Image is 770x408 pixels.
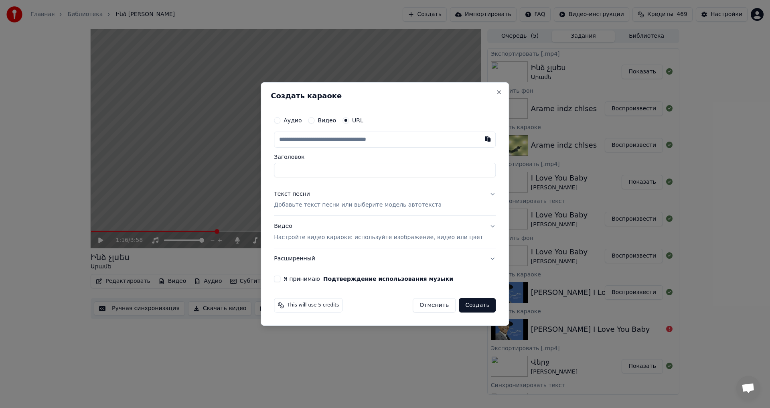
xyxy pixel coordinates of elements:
[271,92,499,99] h2: Создать караоке
[413,298,456,313] button: Отменить
[284,276,453,282] label: Я принимаю
[274,154,496,160] label: Заголовок
[274,216,496,248] button: ВидеоНастройте видео караоке: используйте изображение, видео или цвет
[318,118,336,123] label: Видео
[323,276,453,282] button: Я принимаю
[352,118,363,123] label: URL
[287,302,339,309] span: This will use 5 credits
[274,223,483,242] div: Видео
[274,201,442,209] p: Добавьте текст песни или выберите модель автотекста
[274,248,496,269] button: Расширенный
[274,184,496,216] button: Текст песниДобавьте текст песни или выберите модель автотекста
[284,118,302,123] label: Аудио
[274,190,310,198] div: Текст песни
[274,233,483,242] p: Настройте видео караоке: используйте изображение, видео или цвет
[459,298,496,313] button: Создать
